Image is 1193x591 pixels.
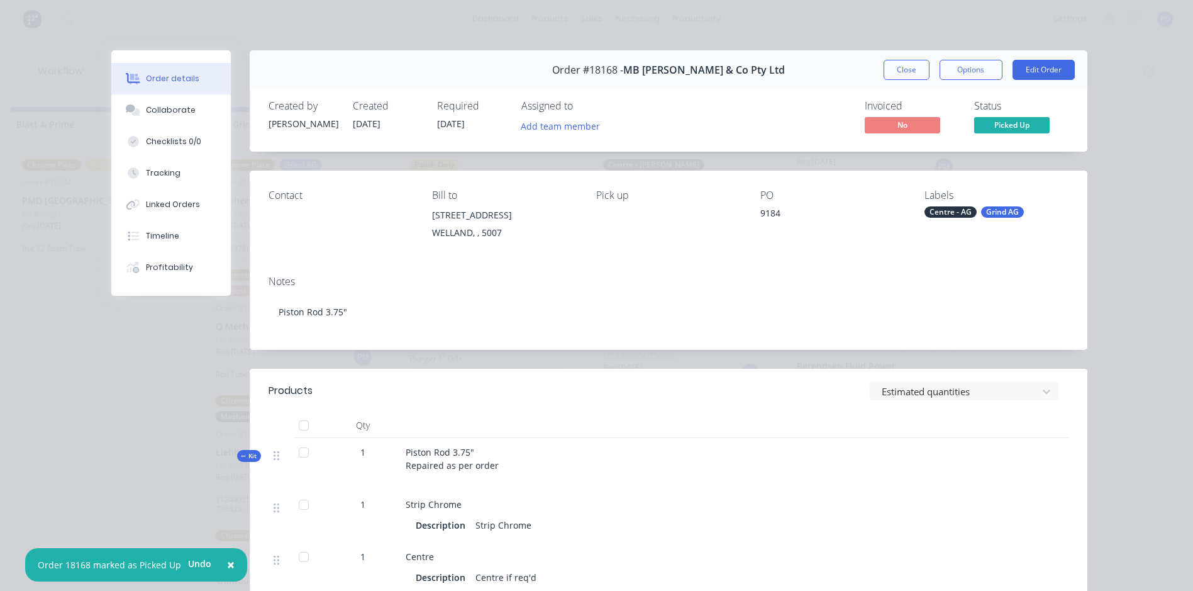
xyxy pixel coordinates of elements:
div: Order 18168 marked as Picked Up [38,558,181,571]
div: Assigned to [521,100,647,112]
span: Centre [406,551,434,563]
button: Collaborate [111,94,231,126]
div: Centre - AG [924,206,977,218]
span: 1 [360,498,365,511]
div: Created by [269,100,338,112]
button: Close [884,60,929,80]
div: Centre if req'd [470,568,541,587]
div: PO [760,189,904,201]
span: × [227,556,235,573]
span: 1 [360,446,365,459]
button: Close [214,550,247,580]
button: Picked Up [974,117,1050,136]
span: Kit [241,451,257,461]
div: Strip Chrome [470,516,536,534]
button: Edit Order [1013,60,1075,80]
div: Created [353,100,422,112]
button: Add team member [514,117,606,134]
div: Products [269,383,313,398]
div: Required [437,100,506,112]
div: Qty [325,413,401,438]
div: Description [416,516,470,534]
div: Timeline [146,230,179,242]
div: [STREET_ADDRESS]WELLAND, , 5007 [432,206,576,247]
div: Invoiced [865,100,959,112]
span: No [865,117,940,133]
div: Description [416,568,470,587]
button: Timeline [111,220,231,252]
span: Order #18168 - [552,64,623,76]
div: Status [974,100,1068,112]
span: Piston Rod 3.75" Repaired as per order [406,446,499,471]
button: Order details [111,63,231,94]
div: Linked Orders [146,199,200,210]
button: Add team member [521,117,607,134]
div: Pick up [596,189,740,201]
div: Checklists 0/0 [146,136,201,147]
div: Collaborate [146,104,196,116]
button: Linked Orders [111,189,231,220]
div: [PERSON_NAME] [269,117,338,130]
button: Tracking [111,157,231,189]
div: WELLAND, , 5007 [432,224,576,242]
span: MB [PERSON_NAME] & Co Pty Ltd [623,64,785,76]
span: Strip Chrome [406,498,462,510]
span: Picked Up [974,117,1050,133]
button: Undo [181,554,218,573]
div: Order details [146,73,199,84]
div: 9184 [760,206,904,224]
div: Contact [269,189,413,201]
div: Bill to [432,189,576,201]
div: [STREET_ADDRESS] [432,206,576,224]
div: Profitability [146,262,193,273]
button: Checklists 0/0 [111,126,231,157]
span: 1 [360,550,365,563]
div: Notes [269,276,1068,288]
button: Options [940,60,1002,80]
span: [DATE] [353,118,380,130]
button: Profitability [111,252,231,283]
button: Kit [237,450,261,462]
div: Tracking [146,167,180,179]
div: Labels [924,189,1068,201]
span: [DATE] [437,118,465,130]
div: Piston Rod 3.75" [269,293,1068,331]
div: Grind AG [981,206,1024,218]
